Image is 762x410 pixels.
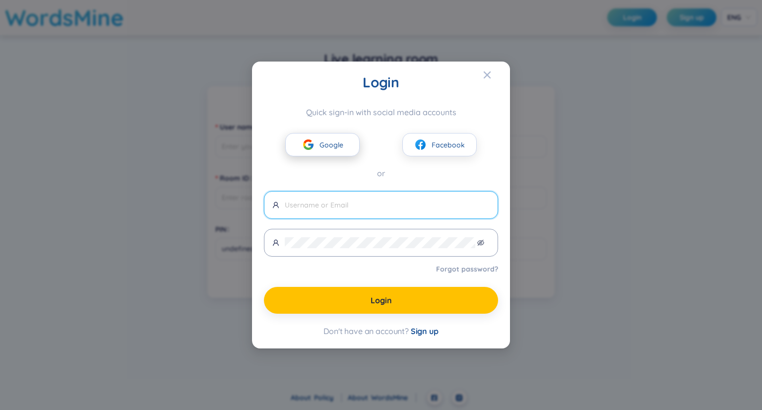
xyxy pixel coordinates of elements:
a: Forgot password? [436,264,498,274]
img: facebook [414,138,427,151]
span: Sign up [411,326,439,336]
span: user [272,239,279,246]
span: user [272,202,279,208]
div: Login [264,73,498,91]
span: eye-invisible [477,239,484,246]
input: Username or Email [285,200,490,210]
button: Close [483,62,510,88]
button: googleGoogle [285,133,360,156]
img: google [302,138,315,151]
button: Login [264,287,498,314]
button: facebookFacebook [402,133,477,156]
div: Don't have an account? [264,326,498,337]
span: Google [319,139,343,150]
span: Facebook [432,139,465,150]
span: Login [371,295,392,306]
div: or [264,167,498,180]
div: Quick sign-in with social media accounts [264,107,498,117]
